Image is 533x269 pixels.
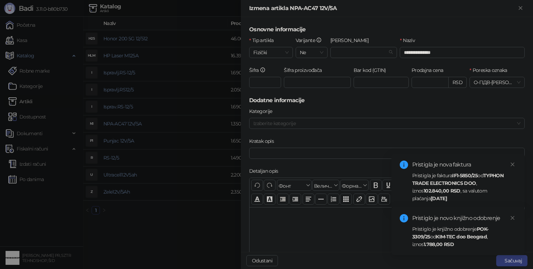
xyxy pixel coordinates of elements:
label: Kategorije [249,107,277,115]
strong: KIM-TEC doo Beograd [436,234,487,240]
button: Понови [264,180,276,191]
div: Pristiglo je novo knjižno odobrenje [412,214,516,222]
div: Pristigla je faktura od , iznos , sa valutom plaćanja [412,172,516,202]
input: Naziv [400,47,525,58]
label: Kratak opis [249,137,278,145]
button: Слика [366,194,378,205]
button: Увлачење [289,194,301,205]
label: Prodajna cena [412,66,448,74]
label: Šifra [249,66,270,74]
button: Величина [312,180,339,191]
div: Pristigla je nova faktura [412,161,516,169]
button: Подебљано [370,180,382,191]
button: Извлачење [277,194,289,205]
h5: Dodatne informacije [249,96,525,105]
button: Sačuvaj [496,255,527,266]
button: Фонт [277,180,312,191]
span: close [510,162,515,167]
label: Detaljan opis [249,167,282,175]
a: Close [509,214,516,222]
input: Kratak opis [249,148,525,159]
span: Fizički [253,47,289,58]
a: Close [509,161,516,168]
label: Šifra proizvođača [284,66,326,74]
label: Robna marka [330,36,373,44]
label: Bar kod (GTIN) [354,66,390,74]
div: Pristiglo je knjižno odobrenje od , iznos [412,225,516,248]
span: info-circle [400,161,408,169]
button: Zatvori [516,4,525,13]
label: Tip artikla [249,36,278,44]
label: Varijante [296,36,326,44]
button: Видео [378,194,390,205]
div: RSD [449,77,467,88]
button: Веза [353,194,365,205]
span: О-ПДВ - [PERSON_NAME] ( 20,00 %) [474,77,521,88]
label: Naziv [400,36,419,44]
button: Формати [340,180,369,191]
button: Поврати [251,180,263,191]
button: Боја текста [251,194,263,205]
input: Robna marka [335,47,387,58]
div: Izmena artikla NPA-AC47 12V/5A [249,4,516,13]
button: Odustani [246,255,278,266]
span: close [510,215,515,220]
button: Боја позадине [264,194,276,205]
strong: 102.840,00 RSD [424,188,460,194]
button: Хоризонтална линија [315,194,327,205]
button: Листа [328,194,339,205]
input: Šifra proizvođača [284,77,351,88]
strong: IF1-5850/25 [452,172,477,179]
label: Poreska oznaka [469,66,511,74]
strong: 1.788,00 RSD [424,241,454,247]
span: Ne [300,47,323,58]
button: Подвучено [382,180,394,191]
button: Табела [340,194,352,205]
span: info-circle [400,214,408,222]
button: Поравнање [303,194,314,205]
input: Bar kod (GTIN) [354,77,409,88]
h5: Osnovne informacije [249,25,525,34]
strong: [DATE] [431,195,447,202]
